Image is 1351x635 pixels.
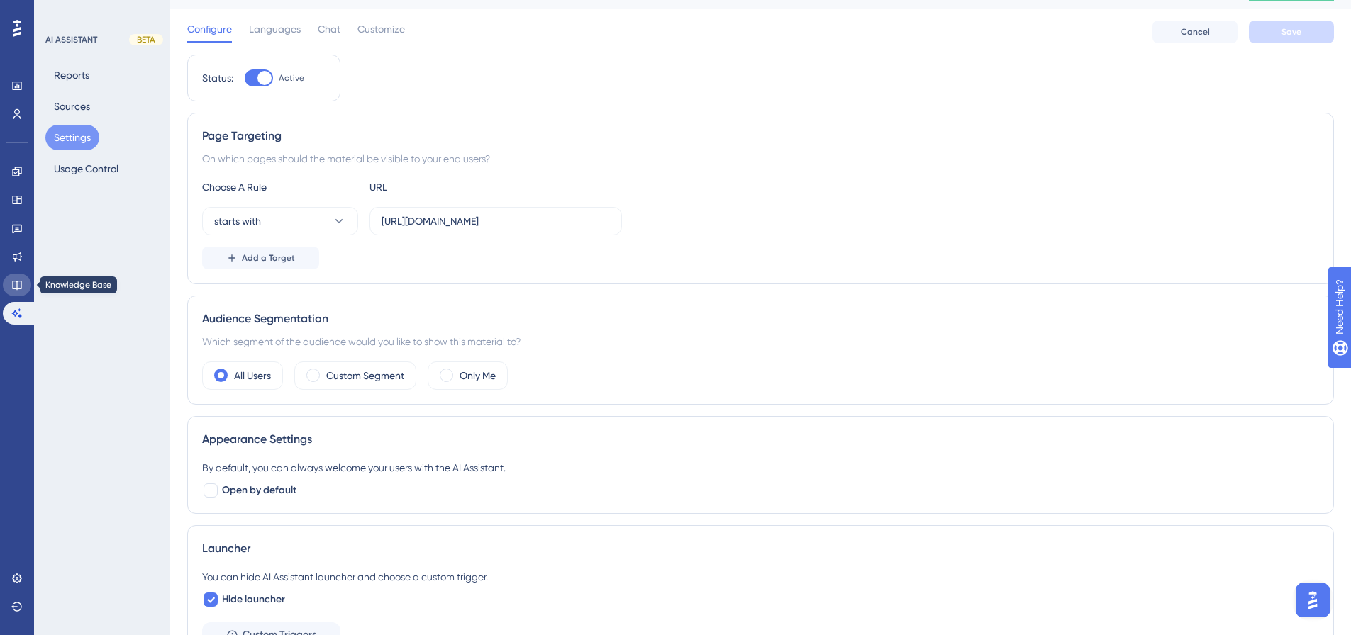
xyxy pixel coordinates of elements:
[242,252,295,264] span: Add a Target
[249,21,301,38] span: Languages
[1281,26,1301,38] span: Save
[202,540,1319,557] div: Launcher
[202,247,319,269] button: Add a Target
[1291,579,1334,622] iframe: UserGuiding AI Assistant Launcher
[1181,26,1210,38] span: Cancel
[202,150,1319,167] div: On which pages should the material be visible to your end users?
[202,179,358,196] div: Choose A Rule
[214,213,261,230] span: starts with
[45,125,99,150] button: Settings
[326,367,404,384] label: Custom Segment
[202,459,1319,476] div: By default, you can always welcome your users with the AI Assistant.
[382,213,610,229] input: yourwebsite.com/path
[202,69,233,86] div: Status:
[129,34,163,45] div: BETA
[45,34,97,45] div: AI ASSISTANT
[1152,21,1238,43] button: Cancel
[202,333,1319,350] div: Which segment of the audience would you like to show this material to?
[1249,21,1334,43] button: Save
[222,482,296,499] span: Open by default
[187,21,232,38] span: Configure
[45,94,99,119] button: Sources
[202,207,358,235] button: starts with
[357,21,405,38] span: Customize
[234,367,271,384] label: All Users
[45,156,127,181] button: Usage Control
[318,21,340,38] span: Chat
[369,179,526,196] div: URL
[33,4,89,21] span: Need Help?
[202,128,1319,145] div: Page Targeting
[202,568,1319,585] div: You can hide AI Assistant launcher and choose a custom trigger.
[460,367,496,384] label: Only Me
[202,431,1319,448] div: Appearance Settings
[279,72,304,84] span: Active
[45,62,98,88] button: Reports
[222,591,285,608] span: Hide launcher
[202,310,1319,327] div: Audience Segmentation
